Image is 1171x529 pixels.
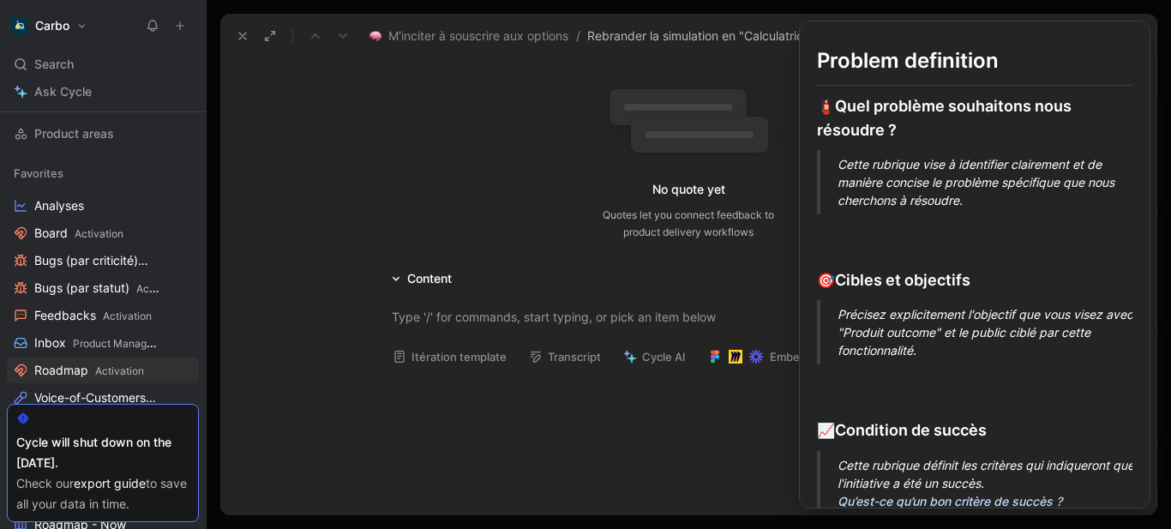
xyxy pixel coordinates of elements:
[7,160,199,186] div: Favorites
[838,300,1153,364] p: Précisez explicitement l'objectif que vous visez avec le "Produit outcome" et le public ciblé par...
[700,345,814,369] button: Embed
[35,18,69,33] h1: Carbo
[587,26,865,46] span: Rebrander la simulation en "Calculatrice carbone"
[34,225,123,243] span: Board
[103,310,152,322] span: Activation
[7,330,199,356] a: InboxProduct Management
[603,207,774,241] div: Quotes let you connect feedback to product delivery workflows
[95,364,144,377] span: Activation
[7,51,199,77] div: Search
[385,345,514,369] button: Itération template
[34,389,169,407] span: Voice-of-Customers
[7,121,199,147] a: Product areas
[817,246,1132,299] h2: Cibles et objectifs
[838,150,1153,214] p: Cette rubrique vise à identifier clairement et de manière concise le problème spécifique que nous...
[7,220,199,246] a: BoardActivation
[369,30,381,42] img: 🧠
[14,165,63,182] span: Favorites
[16,473,189,514] div: Check our to save all your data in time.
[34,307,152,325] span: Feedbacks
[7,193,199,219] a: Analyses
[521,345,609,369] button: Transcript
[817,422,835,439] span: 📈
[7,275,199,301] a: Bugs (par statut)Activation
[74,476,146,490] a: export guide
[388,26,568,46] span: M'inciter à souscrire aux options
[136,282,185,295] span: Activation
[7,248,199,274] a: Bugs (par criticité)Activation
[34,197,84,214] span: Analyses
[34,125,114,142] span: Product areas
[75,227,123,240] span: Activation
[7,79,199,105] a: Ask Cycle
[817,272,835,289] span: 🎯
[73,337,177,350] span: Product Management
[34,81,92,102] span: Ask Cycle
[652,179,725,200] div: No quote yet
[616,345,694,369] button: Cycle AI
[11,17,28,34] img: Carbo
[7,14,92,38] button: CarboCarbo
[34,252,162,270] span: Bugs (par criticité)
[7,303,199,328] a: FeedbacksActivation
[407,268,452,289] div: Content
[34,334,159,352] span: Inbox
[365,26,573,46] button: 🧠M'inciter à souscrire aux options
[838,494,1062,508] a: Qu’est-ce qu’un bon critère de succès ?
[817,87,1132,148] h2: Quel problème souhaitons nous résoudre ?
[817,98,835,115] span: 🧯
[34,362,144,380] span: Roadmap
[16,432,189,473] div: Cycle will shut down on the [DATE].
[817,396,1132,449] h2: Condition de succès
[817,39,1132,83] h1: Problem definition
[7,385,199,411] a: Voice-of-CustomersProduct Management
[838,451,1153,515] p: Cette rubrique définit les critères qui indiqueront que l'initiative a été un succès.
[34,280,160,298] span: Bugs (par statut)
[34,54,74,75] span: Search
[385,268,459,289] div: Content
[576,26,580,46] span: /
[7,358,199,383] a: RoadmapActivation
